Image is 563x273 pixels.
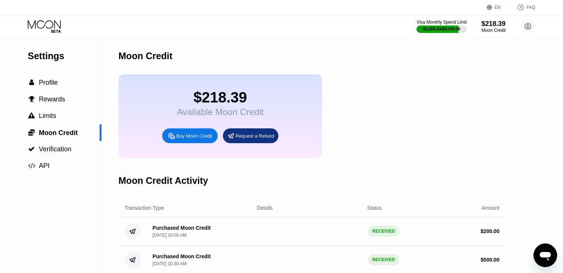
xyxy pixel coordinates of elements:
span: Limits [39,112,56,119]
span:  [28,112,35,119]
span:  [28,129,35,136]
div: Request a Refund [223,128,278,143]
div: $3,359.24 / $4,000.00 [423,27,460,31]
span: Moon Credit [39,129,78,136]
div: Settings [28,51,101,61]
div: FAQ [526,5,535,10]
div: Visa Monthly Spend Limit [416,20,466,25]
div: RECEIVED [368,254,399,265]
span:  [28,146,35,152]
span: Rewards [39,95,65,103]
div: Moon Credit [482,28,506,33]
div: Buy Moon Credit [176,133,212,139]
iframe: Schaltfläche zum Öffnen des Messaging-Fensters [533,243,557,267]
div: Purchased Moon Credit [153,253,211,259]
div: $218.39 [482,20,506,28]
div: RECEIVED [368,226,399,237]
div: Buy Moon Credit [162,128,218,143]
div: Moon Credit Activity [118,175,208,186]
div: Request a Refund [235,133,274,139]
div: EN [495,5,501,10]
div: $218.39Moon Credit [482,20,506,33]
div: Visa Monthly Spend Limit$3,359.24/$4,000.00 [416,20,466,33]
div: Transaction Type [124,205,164,211]
div: Status [367,205,382,211]
div: Moon Credit [118,51,172,61]
div: FAQ [509,4,535,11]
span:  [29,79,34,86]
span: Profile [39,79,58,86]
div: Available Moon Credit [177,107,264,117]
div: EN [487,4,509,11]
div: [DATE] 10:30 AM [153,261,187,266]
div: $218.39 [177,89,264,106]
span:  [28,162,35,169]
div: Details [257,205,273,211]
span:  [29,96,35,102]
div:  [28,79,35,86]
div: $ 500.00 [480,257,499,263]
span: Verification [39,145,71,153]
div: Purchased Moon Credit [153,225,211,231]
div: Amount [482,205,499,211]
div: [DATE] 10:00 AM [153,233,187,238]
span: API [39,162,50,169]
div: $ 200.00 [480,228,499,234]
